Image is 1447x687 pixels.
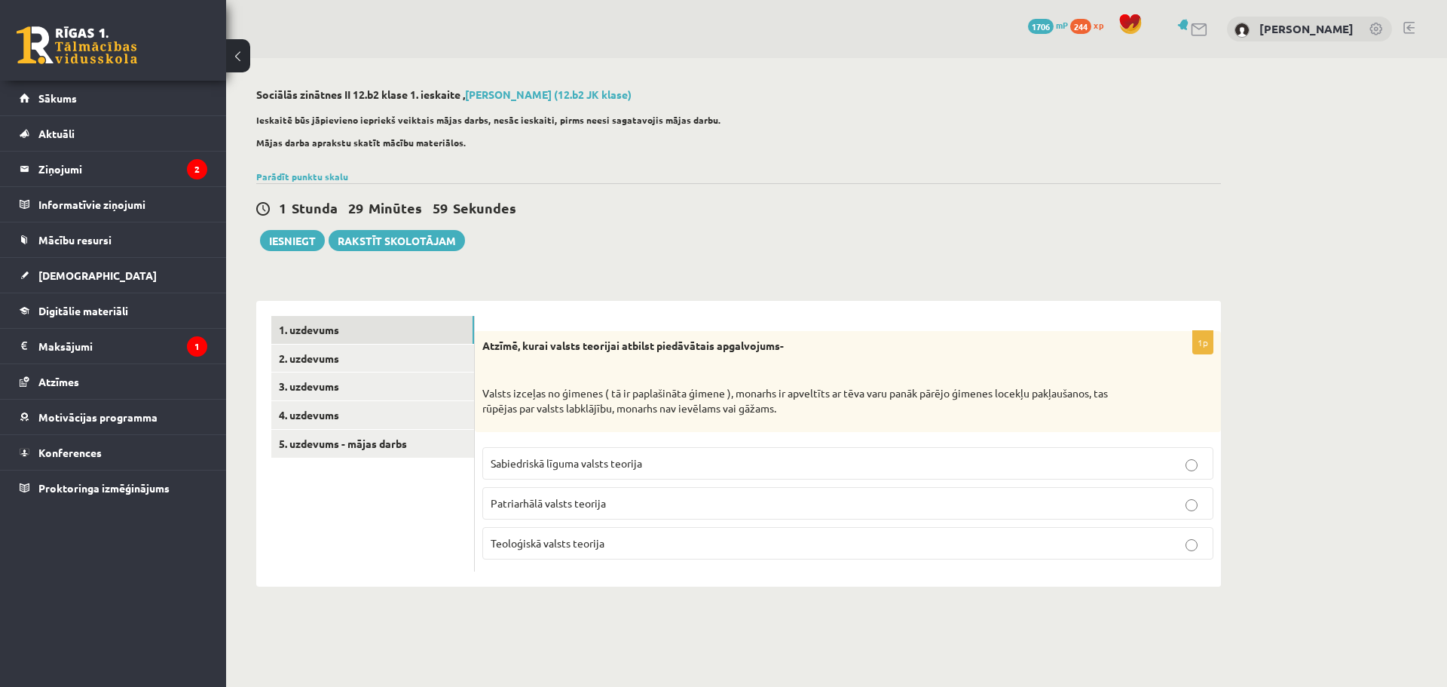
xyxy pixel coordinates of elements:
[271,345,474,373] a: 2. uzdevums
[453,199,516,216] span: Sekundes
[187,159,207,179] i: 2
[271,316,474,344] a: 1. uzdevums
[38,304,128,317] span: Digitālie materiāli
[271,373,474,400] a: 3. uzdevums
[38,375,79,388] span: Atzīmes
[433,199,448,216] span: 59
[20,81,207,115] a: Sākums
[38,481,170,495] span: Proktoringa izmēģinājums
[38,91,77,105] span: Sākums
[20,187,207,222] a: Informatīvie ziņojumi
[1028,19,1054,34] span: 1706
[1185,539,1198,551] input: Teoloģiskā valsts teorija
[38,446,102,459] span: Konferences
[1234,23,1250,38] img: Emīls Ozoliņš
[20,435,207,470] a: Konferences
[20,400,207,434] a: Motivācijas programma
[1185,459,1198,471] input: Sabiedriskā līguma valsts teorija
[482,386,1138,416] p: Valsts izceļas no ģimenes ( tā ir paplašināta ģimene ), monarhs ir apveltīts ar tēva varu panāk p...
[1056,19,1068,31] span: mP
[38,127,75,140] span: Aktuāli
[20,116,207,151] a: Aktuāli
[1259,21,1354,36] a: [PERSON_NAME]
[369,199,422,216] span: Minūtes
[187,336,207,357] i: 1
[482,339,784,352] strong: Atzīmē, kurai valsts teorijai atbilst piedāvātais apgalvojums-
[20,471,207,505] a: Proktoringa izmēģinājums
[256,170,348,182] a: Parādīt punktu skalu
[465,87,632,101] a: [PERSON_NAME] (12.b2 JK klase)
[279,199,286,216] span: 1
[256,136,467,149] strong: Mājas darba aprakstu skatīt mācību materiālos.
[1094,19,1103,31] span: xp
[20,222,207,257] a: Mācību resursi
[38,233,112,247] span: Mācību resursi
[20,258,207,293] a: [DEMOGRAPHIC_DATA]
[260,230,325,251] button: Iesniegt
[38,187,207,222] legend: Informatīvie ziņojumi
[271,401,474,429] a: 4. uzdevums
[1028,19,1068,31] a: 1706 mP
[1070,19,1111,31] a: 244 xp
[38,268,157,282] span: [DEMOGRAPHIC_DATA]
[20,152,207,186] a: Ziņojumi2
[38,329,207,363] legend: Maksājumi
[329,230,465,251] a: Rakstīt skolotājam
[20,293,207,328] a: Digitālie materiāli
[38,410,158,424] span: Motivācijas programma
[271,430,474,458] a: 5. uzdevums - mājas darbs
[1185,499,1198,511] input: Patriarhālā valsts teorija
[1070,19,1091,34] span: 244
[491,456,642,470] span: Sabiedriskā līguma valsts teorija
[1192,330,1213,354] p: 1p
[17,26,137,64] a: Rīgas 1. Tālmācības vidusskola
[20,364,207,399] a: Atzīmes
[491,536,604,550] span: Teoloģiskā valsts teorija
[38,152,207,186] legend: Ziņojumi
[20,329,207,363] a: Maksājumi1
[348,199,363,216] span: 29
[292,199,338,216] span: Stunda
[491,496,606,510] span: Patriarhālā valsts teorija
[256,88,1221,101] h2: Sociālās zinātnes II 12.b2 klase 1. ieskaite ,
[256,114,721,126] strong: Ieskaitē būs jāpievieno iepriekš veiktais mājas darbs, nesāc ieskaiti, pirms neesi sagatavojis mā...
